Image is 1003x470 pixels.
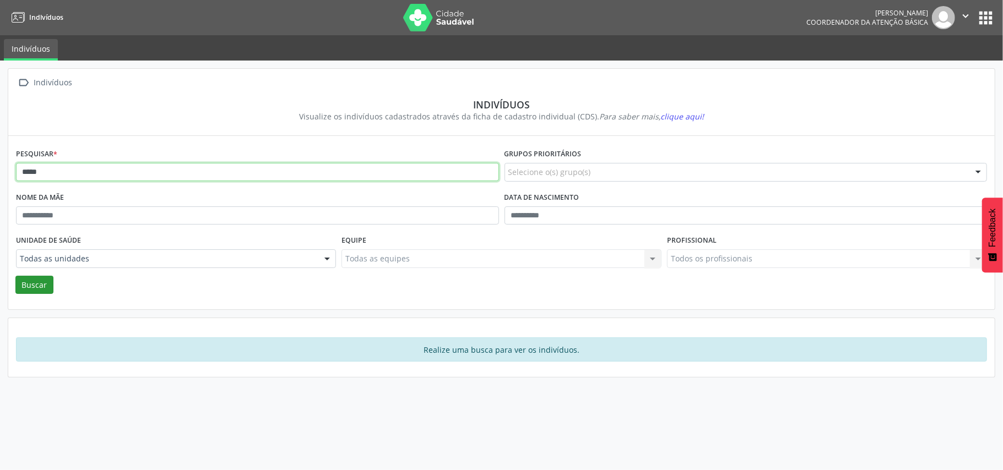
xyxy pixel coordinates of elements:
[806,18,928,27] span: Coordenador da Atenção Básica
[508,166,591,178] span: Selecione o(s) grupo(s)
[32,75,74,91] div: Indivíduos
[16,75,32,91] i: 
[4,39,58,61] a: Indivíduos
[16,337,987,362] div: Realize uma busca para ver os indivíduos.
[341,232,366,249] label: Equipe
[955,6,976,29] button: 
[20,253,313,264] span: Todas as unidades
[15,276,53,294] button: Buscar
[505,146,582,163] label: Grupos prioritários
[16,75,74,91] a:  Indivíduos
[24,99,979,111] div: Indivíduos
[959,10,972,22] i: 
[29,13,63,22] span: Indivíduos
[976,8,995,28] button: apps
[8,8,63,26] a: Indivíduos
[806,8,928,18] div: [PERSON_NAME]
[16,146,57,163] label: Pesquisar
[988,209,997,247] span: Feedback
[982,198,1003,272] button: Feedback - Mostrar pesquisa
[24,111,979,122] div: Visualize os indivíduos cadastrados através da ficha de cadastro individual (CDS).
[16,232,81,249] label: Unidade de saúde
[932,6,955,29] img: img
[599,111,704,122] i: Para saber mais,
[505,189,579,206] label: Data de nascimento
[16,189,64,206] label: Nome da mãe
[660,111,704,122] span: clique aqui!
[667,232,717,249] label: Profissional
